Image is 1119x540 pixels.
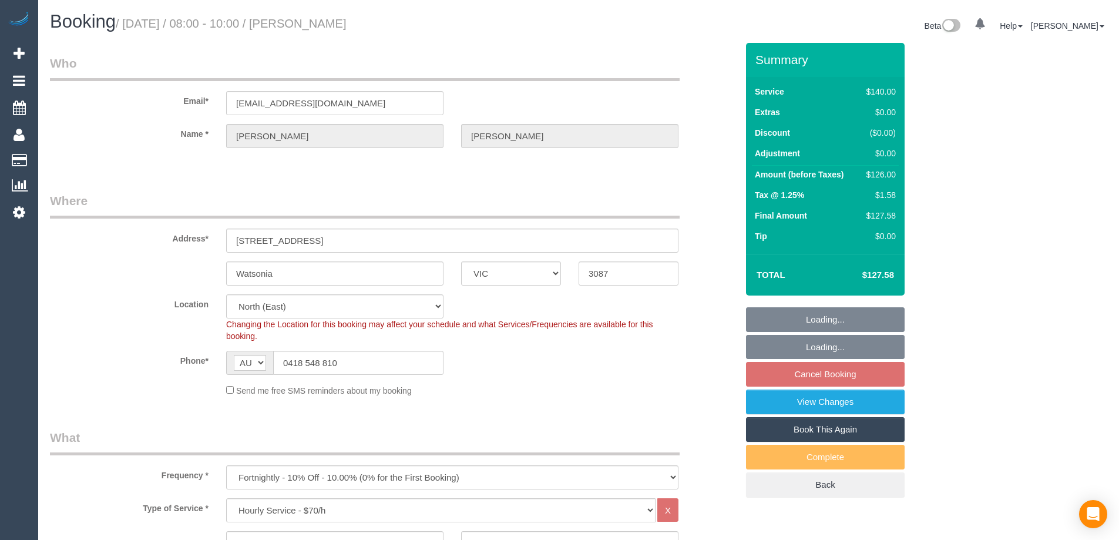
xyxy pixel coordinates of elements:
strong: Total [757,270,785,280]
a: View Changes [746,390,905,414]
a: Beta [925,21,961,31]
legend: Who [50,55,680,81]
div: $140.00 [862,86,896,98]
label: Name * [41,124,217,140]
h3: Summary [755,53,899,66]
input: Last Name* [461,124,678,148]
div: $127.58 [862,210,896,222]
small: / [DATE] / 08:00 - 10:00 / [PERSON_NAME] [116,17,347,30]
label: Discount [755,127,790,139]
label: Final Amount [755,210,807,222]
input: First Name* [226,124,443,148]
div: $0.00 [862,230,896,242]
legend: What [50,429,680,455]
legend: Where [50,192,680,219]
label: Tax @ 1.25% [755,189,804,201]
label: Type of Service * [41,498,217,514]
label: Extras [755,106,780,118]
span: Booking [50,11,116,32]
label: Email* [41,91,217,107]
a: Back [746,472,905,497]
h4: $127.58 [827,270,894,280]
a: Help [1000,21,1023,31]
label: Amount (before Taxes) [755,169,844,180]
label: Phone* [41,351,217,367]
div: $0.00 [862,106,896,118]
span: Changing the Location for this booking may affect your schedule and what Services/Frequencies are... [226,320,653,341]
img: New interface [941,19,960,34]
a: [PERSON_NAME] [1031,21,1104,31]
label: Frequency * [41,465,217,481]
input: Phone* [273,351,443,375]
label: Location [41,294,217,310]
label: Address* [41,229,217,244]
img: Automaid Logo [7,12,31,28]
a: Book This Again [746,417,905,442]
label: Service [755,86,784,98]
div: $1.58 [862,189,896,201]
input: Suburb* [226,261,443,286]
input: Post Code* [579,261,678,286]
label: Tip [755,230,767,242]
span: Send me free SMS reminders about my booking [236,386,412,395]
div: $0.00 [862,147,896,159]
input: Email* [226,91,443,115]
div: Open Intercom Messenger [1079,500,1107,528]
div: $126.00 [862,169,896,180]
div: ($0.00) [862,127,896,139]
label: Adjustment [755,147,800,159]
